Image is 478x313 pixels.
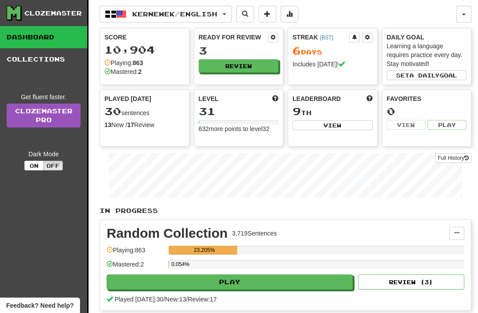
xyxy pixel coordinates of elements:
[7,150,81,158] div: Dark Mode
[104,105,121,117] span: 30
[115,296,163,303] span: Played [DATE]: 30
[107,246,164,260] div: Playing: 863
[7,104,81,128] a: ClozemasterPro
[293,120,373,130] button: View
[163,296,165,303] span: /
[43,161,63,170] button: Off
[104,120,185,129] div: New / Review
[199,45,279,56] div: 3
[281,6,298,23] button: More stats
[104,67,142,76] div: Mastered:
[104,58,143,67] div: Playing:
[387,120,426,130] button: View
[199,106,279,117] div: 31
[293,45,373,57] div: Day s
[199,124,279,133] div: 632 more points to level 32
[104,44,185,55] div: 10,904
[6,301,73,310] span: Open feedback widget
[320,35,333,41] a: (BST)
[293,105,301,117] span: 9
[387,42,467,68] div: Learning a language requires practice every day. Stay motivated!
[236,6,254,23] button: Search sentences
[435,153,471,163] button: Full History
[104,106,185,117] div: sentences
[232,229,277,238] div: 3,719 Sentences
[104,121,112,128] strong: 13
[366,94,373,103] span: This week in points, UTC
[293,94,341,103] span: Leaderboard
[293,106,373,117] div: th
[171,246,237,255] div: 23.205%
[132,10,217,18] span: Kernewek / English
[127,121,134,128] strong: 17
[100,6,232,23] button: Kernewek/English
[188,296,216,303] span: Review: 17
[199,59,279,73] button: Review
[104,33,185,42] div: Score
[107,274,353,290] button: Play
[293,33,349,42] div: Streak
[387,33,467,42] div: Daily Goal
[387,70,467,80] button: Seta dailygoal
[387,94,467,103] div: Favorites
[186,296,188,303] span: /
[165,296,186,303] span: New: 13
[24,161,44,170] button: On
[104,94,151,103] span: Played [DATE]
[107,227,227,240] div: Random Collection
[138,68,142,75] strong: 2
[107,260,164,274] div: Mastered: 2
[272,94,278,103] span: Score more points to level up
[7,93,81,101] div: Get fluent faster.
[293,60,373,69] div: Includes [DATE]!
[24,9,82,18] div: Clozemaster
[100,206,471,215] p: In Progress
[358,274,464,290] button: Review (3)
[133,59,143,66] strong: 863
[293,44,301,57] span: 6
[199,33,268,42] div: Ready for Review
[199,94,219,103] span: Level
[258,6,276,23] button: Add sentence to collection
[428,120,466,130] button: Play
[387,106,467,117] div: 0
[409,72,439,78] span: a daily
